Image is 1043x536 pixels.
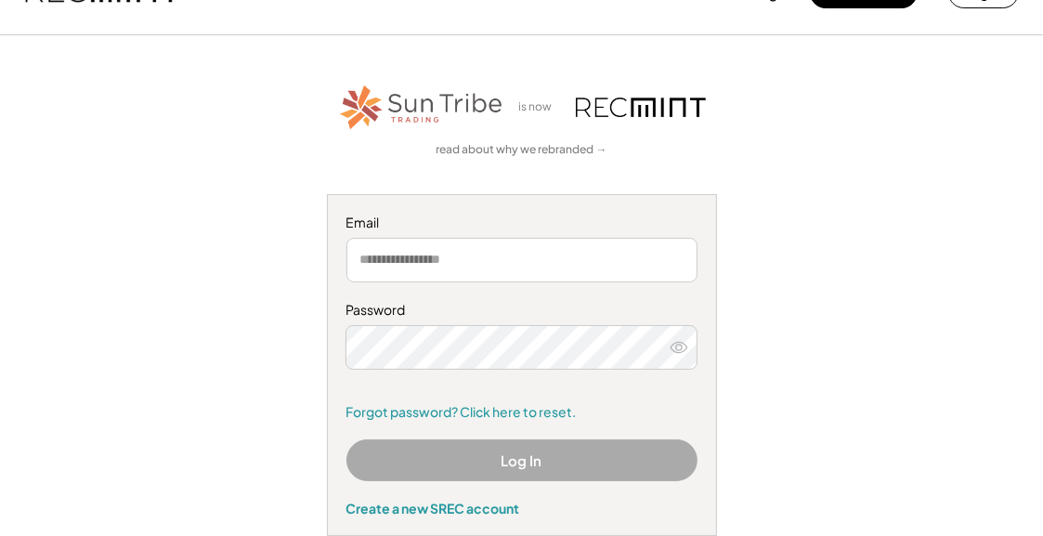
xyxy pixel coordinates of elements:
[346,214,698,232] div: Email
[437,142,607,158] a: read about why we rebranded →
[346,301,698,320] div: Password
[346,439,698,481] button: Log In
[346,500,698,516] div: Create a new SREC account
[576,98,706,117] img: recmint-logotype%403x.png
[346,403,698,422] a: Forgot password? Click here to reset.
[338,82,505,133] img: STT_Horizontal_Logo%2B-%2BColor.png
[515,99,567,115] div: is now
